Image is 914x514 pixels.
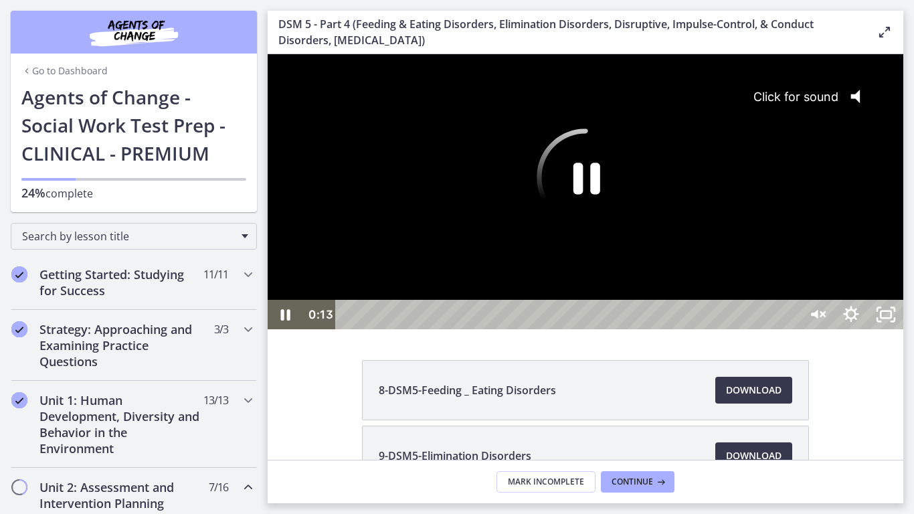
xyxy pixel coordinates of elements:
[81,246,523,275] div: Playbar
[214,321,228,337] span: 3 / 3
[39,479,203,511] h2: Unit 2: Assessment and Intervention Planning
[21,185,246,201] p: complete
[715,377,792,404] a: Download
[379,448,531,464] span: 9-DSM5-Elimination Disorders
[11,392,27,408] i: Completed
[21,185,45,201] span: 24%
[508,477,584,487] span: Mark Incomplete
[269,74,367,172] button: Pause
[11,266,27,282] i: Completed
[21,83,246,167] h1: Agents of Change - Social Work Test Prep - CLINICAL - PREMIUM
[39,321,203,369] h2: Strategy: Approaching and Examining Practice Questions
[203,266,228,282] span: 11 / 11
[21,64,108,78] a: Go to Dashboard
[531,246,566,275] button: Unmute
[11,223,257,250] div: Search by lesson title
[203,392,228,408] span: 13 / 13
[209,479,228,495] span: 7 / 16
[11,321,27,337] i: Completed
[566,246,601,275] button: Show settings menu
[612,477,653,487] span: Continue
[39,266,203,298] h2: Getting Started: Studying for Success
[726,382,782,398] span: Download
[39,392,203,456] h2: Unit 1: Human Development, Diversity and Behavior in the Environment
[54,16,214,48] img: Agents of Change
[715,442,792,469] a: Download
[601,246,636,275] button: Unfullscreen
[379,382,556,398] span: 8-DSM5-Feeding _ Eating Disorders
[22,229,235,244] span: Search by lesson title
[726,448,782,464] span: Download
[601,471,674,493] button: Continue
[278,16,855,48] h3: DSM 5 - Part 4 (Feeding & Eating Disorders, Elimination Disorders, Disruptive, Impulse-Control, &...
[496,471,596,493] button: Mark Incomplete
[268,54,903,329] iframe: Video Lesson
